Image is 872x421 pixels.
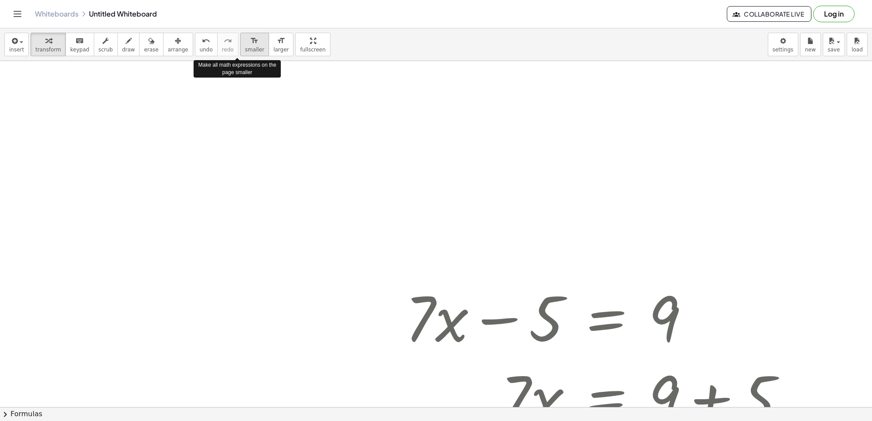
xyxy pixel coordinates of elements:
button: format_sizelarger [269,33,293,56]
button: load [847,33,868,56]
button: draw [117,33,140,56]
button: Toggle navigation [10,7,24,21]
button: insert [4,33,29,56]
button: keyboardkeypad [65,33,94,56]
span: new [805,47,816,53]
i: keyboard [75,36,84,46]
span: smaller [245,47,264,53]
span: transform [35,47,61,53]
span: arrange [168,47,188,53]
button: undoundo [195,33,218,56]
span: save [828,47,840,53]
span: settings [773,47,794,53]
span: erase [144,47,158,53]
span: draw [122,47,135,53]
a: Whiteboards [35,10,78,18]
button: fullscreen [295,33,330,56]
button: Collaborate Live [727,6,811,22]
button: transform [31,33,66,56]
button: arrange [163,33,193,56]
button: format_sizesmaller [240,33,269,56]
span: scrub [99,47,113,53]
span: Collaborate Live [734,10,804,18]
button: save [823,33,845,56]
button: Log in [813,6,855,22]
i: format_size [277,36,285,46]
span: fullscreen [300,47,325,53]
button: redoredo [217,33,238,56]
button: erase [139,33,163,56]
span: load [852,47,863,53]
span: larger [273,47,289,53]
button: new [800,33,821,56]
span: undo [200,47,213,53]
i: redo [224,36,232,46]
button: scrub [94,33,118,56]
span: insert [9,47,24,53]
button: settings [768,33,798,56]
span: keypad [70,47,89,53]
i: format_size [250,36,259,46]
span: redo [222,47,234,53]
i: undo [202,36,210,46]
div: Make all math expressions on the page smaller [194,60,281,78]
